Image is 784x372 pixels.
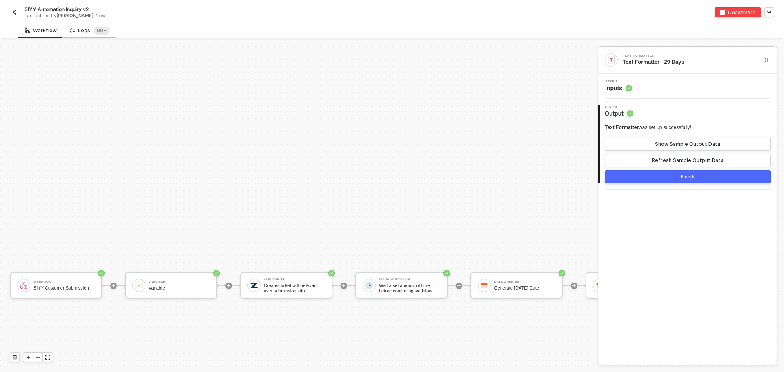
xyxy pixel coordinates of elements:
span: icon-success-page [213,270,220,276]
img: icon [20,282,27,289]
div: Workflow [25,27,57,34]
button: Refresh Sample Output Data [605,154,771,167]
div: Text Formatter [623,54,745,58]
div: Show Sample Output Data [655,141,720,147]
div: Deactivate [728,9,756,16]
span: icon-success-page [328,270,335,276]
img: icon [135,282,143,289]
span: icon-success-page [98,270,105,276]
div: Date Utilities [494,280,555,283]
div: Generate [DATE] Date [494,285,555,291]
div: Delay Workflow [379,278,440,281]
span: icon-collapse-right [763,58,768,62]
button: back [10,7,20,17]
span: icon-success-page [443,270,450,276]
img: icon [481,282,488,289]
span: icon-play [572,283,577,288]
span: icon-play [111,283,116,288]
div: Webhook [33,280,95,283]
div: Logs [70,27,110,35]
span: icon-success-page [559,270,565,276]
span: [PERSON_NAME] [56,13,94,18]
div: Variable [149,280,210,283]
sup: 122 [94,27,110,35]
span: Step 2 [605,105,633,109]
span: Step 1 [605,80,632,83]
div: Creates ticket with relevant user submission info. [264,283,325,293]
div: Step 1Inputs [598,80,777,92]
span: Inputs [605,84,632,92]
span: icon-minus [36,355,40,360]
span: icon-play [457,283,461,288]
img: icon [250,282,258,289]
span: Text Formatter [605,125,639,130]
img: integration-icon [608,56,615,64]
span: icon-play [26,355,31,360]
div: Wait a set amount of time before continuing workflow [379,283,440,293]
img: icon [596,282,603,289]
div: SIYY Customer Submission [33,285,95,291]
img: icon [365,282,373,289]
span: icon-expand [45,355,50,360]
div: Zendesk #3 [264,278,325,281]
img: deactivate [720,10,725,15]
span: icon-play [226,283,231,288]
div: Last edited by - Now [24,13,373,19]
button: Show Sample Output Data [605,138,771,151]
span: Output [605,109,633,118]
button: deactivateDeactivate [715,7,761,17]
button: Finish [605,170,771,183]
div: Step 2Output Text Formatterwas set up successfully!Show Sample Output DataRefresh Sample Output D... [598,105,777,183]
div: Variable [149,285,210,291]
div: Finish [681,174,695,180]
span: icon-play [341,283,346,288]
img: back [11,9,18,16]
span: SIYY Automation Inquiry v2 [24,6,89,13]
div: Refresh Sample Output Data [652,157,724,164]
div: Text Formatter - 29 Days [623,58,750,66]
div: was set up successfully! [605,124,691,131]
